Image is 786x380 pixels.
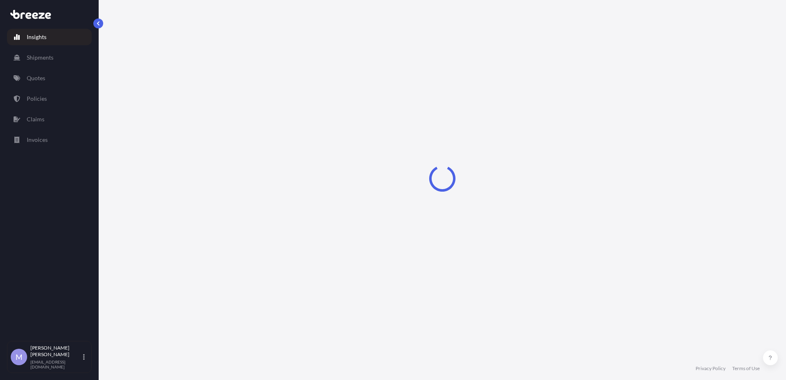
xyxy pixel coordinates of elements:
[27,115,44,123] p: Claims
[696,365,726,372] a: Privacy Policy
[7,70,92,86] a: Quotes
[732,365,760,372] a: Terms of Use
[27,95,47,103] p: Policies
[27,53,53,62] p: Shipments
[27,33,46,41] p: Insights
[27,136,48,144] p: Invoices
[7,111,92,127] a: Claims
[7,90,92,107] a: Policies
[7,132,92,148] a: Invoices
[16,353,23,361] span: M
[27,74,45,82] p: Quotes
[30,359,81,369] p: [EMAIL_ADDRESS][DOMAIN_NAME]
[30,345,81,358] p: [PERSON_NAME] [PERSON_NAME]
[7,49,92,66] a: Shipments
[7,29,92,45] a: Insights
